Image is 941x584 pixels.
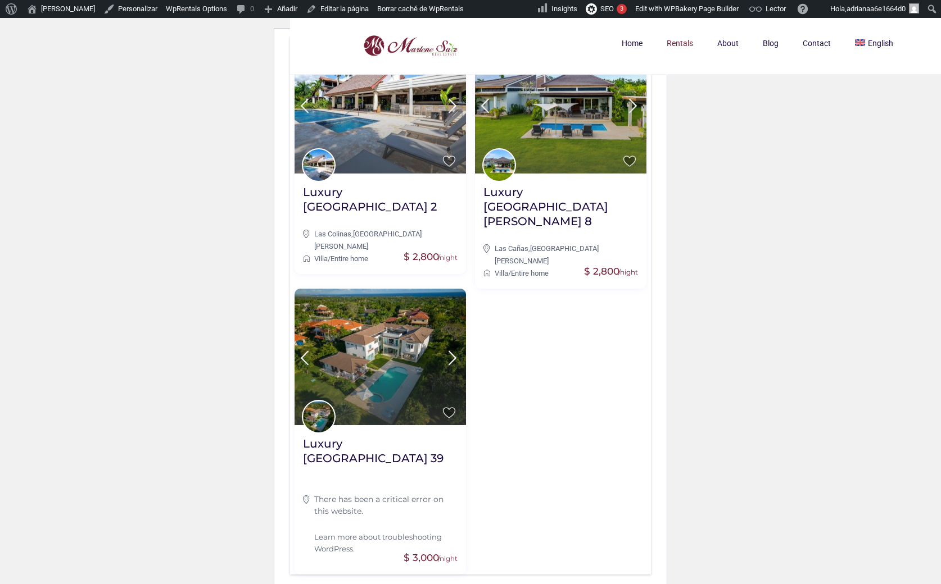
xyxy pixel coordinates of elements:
[495,244,528,253] a: Las Cañas
[868,39,893,48] span: English
[791,18,842,69] a: Contact
[303,253,458,265] div: /
[314,254,328,263] a: Villa
[483,267,638,280] div: /
[600,4,614,13] span: SEO
[752,18,790,69] a: Blog
[314,494,458,517] p: There has been a critical error on this website.
[331,254,368,263] a: Entire home
[303,228,458,253] div: ,
[655,18,704,69] a: Rentals
[495,269,508,277] a: Villa
[511,269,549,277] a: Entire home
[495,244,599,265] a: [GEOGRAPHIC_DATA][PERSON_NAME]
[303,436,458,466] h2: Luxury [GEOGRAPHIC_DATA] 39
[847,4,906,13] span: adrianaa6e1664d0
[475,36,646,174] img: Luxury Villa Cañas 8
[360,33,460,60] img: logo
[303,185,458,214] h2: Luxury [GEOGRAPHIC_DATA] 2
[314,230,351,238] a: Las Colinas
[483,185,638,237] a: Luxury [GEOGRAPHIC_DATA][PERSON_NAME] 8
[303,185,458,222] a: Luxury [GEOGRAPHIC_DATA] 2
[314,532,442,553] a: Learn more about troubleshooting WordPress.
[295,289,466,426] img: Luxury Villa Barranca 39
[303,436,458,474] a: Luxury [GEOGRAPHIC_DATA] 39
[483,243,638,268] div: ,
[474,3,537,16] img: Visitas de 48 horas. Haz clic para ver más estadísticas del sitio.
[617,4,627,14] div: 3
[483,185,638,229] h2: Luxury [GEOGRAPHIC_DATA][PERSON_NAME] 8
[706,18,750,69] a: About
[314,230,422,250] a: [GEOGRAPHIC_DATA][PERSON_NAME]
[844,18,904,69] a: English
[610,18,654,69] a: Home
[295,36,466,174] img: Luxury Villa Colinas 2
